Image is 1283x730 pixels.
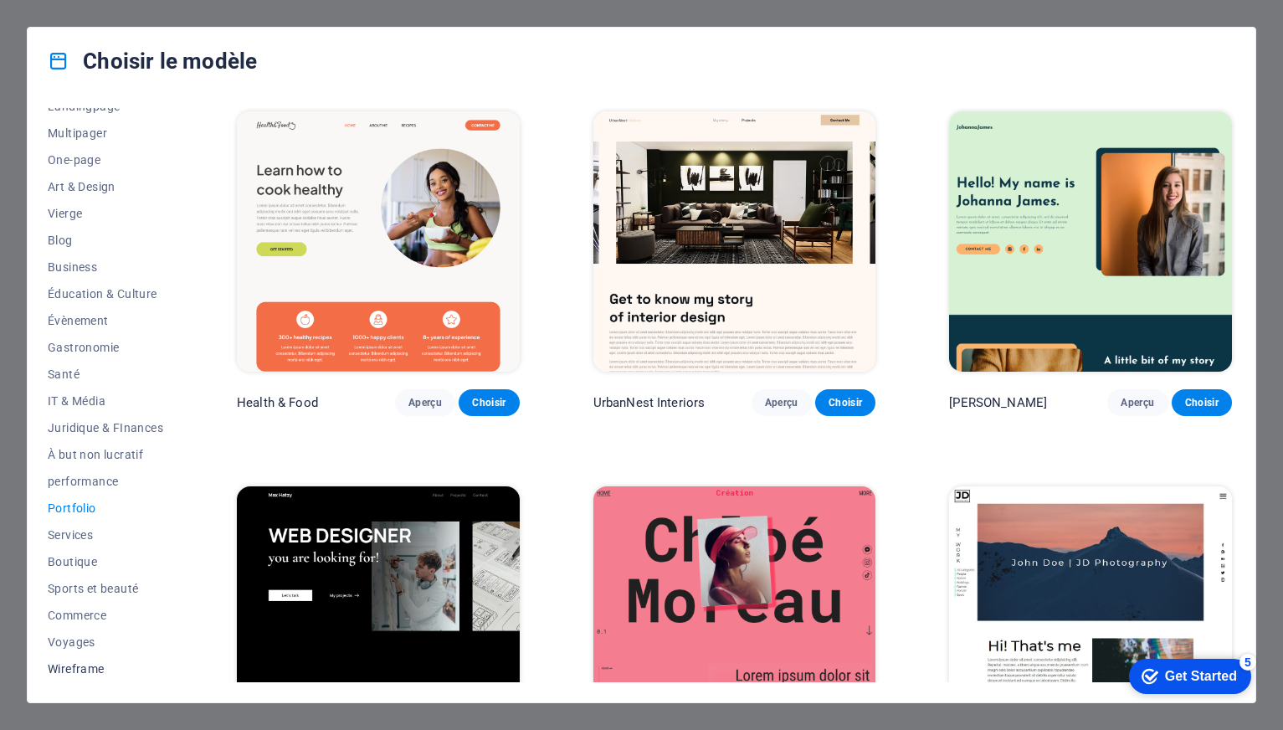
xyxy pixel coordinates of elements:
[124,3,141,20] div: 5
[395,389,455,416] button: Aperçu
[237,394,318,411] p: Health & Food
[48,287,163,301] span: Éducation & Culture
[48,635,163,649] span: Voyages
[829,396,862,409] span: Choisir
[48,528,163,542] span: Services
[1107,389,1168,416] button: Aperçu
[48,475,163,488] span: performance
[48,153,163,167] span: One-page
[48,260,163,274] span: Business
[48,341,163,354] span: Gastronomie
[48,48,257,75] h4: Choisir le modèle
[48,655,163,682] button: Wireframe
[48,120,163,147] button: Multipager
[1185,396,1219,409] span: Choisir
[48,234,163,247] span: Blog
[48,548,163,575] button: Boutique
[48,388,163,414] button: IT & Média
[48,421,163,434] span: Juridique & FInances
[1172,389,1232,416] button: Choisir
[48,602,163,629] button: Commerce
[48,227,163,254] button: Blog
[237,111,520,372] img: Health & Food
[48,200,163,227] button: Vierge
[48,147,163,173] button: One-page
[48,662,163,676] span: Wireframe
[48,448,163,461] span: À but non lucratif
[48,280,163,307] button: Éducation & Culture
[13,8,136,44] div: Get Started 5 items remaining, 0% complete
[48,468,163,495] button: performance
[48,394,163,408] span: IT & Média
[48,207,163,220] span: Vierge
[48,495,163,522] button: Portfolio
[408,396,442,409] span: Aperçu
[48,307,163,334] button: Évènement
[765,396,798,409] span: Aperçu
[48,575,163,602] button: Sports et beauté
[752,389,812,416] button: Aperçu
[472,396,506,409] span: Choisir
[48,501,163,515] span: Portfolio
[949,394,1047,411] p: [PERSON_NAME]
[48,173,163,200] button: Art & Design
[949,111,1232,372] img: Johanna James
[815,389,875,416] button: Choisir
[48,126,163,140] span: Multipager
[48,314,163,327] span: Évènement
[593,111,876,372] img: UrbanNest Interiors
[48,180,163,193] span: Art & Design
[459,389,519,416] button: Choisir
[48,609,163,622] span: Commerce
[1121,396,1154,409] span: Aperçu
[48,368,163,381] span: Santé
[48,361,163,388] button: Santé
[48,254,163,280] button: Business
[48,334,163,361] button: Gastronomie
[48,414,163,441] button: Juridique & FInances
[48,555,163,568] span: Boutique
[48,522,163,548] button: Services
[593,394,706,411] p: UrbanNest Interiors
[48,629,163,655] button: Voyages
[48,441,163,468] button: À but non lucratif
[48,582,163,595] span: Sports et beauté
[49,18,121,33] div: Get Started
